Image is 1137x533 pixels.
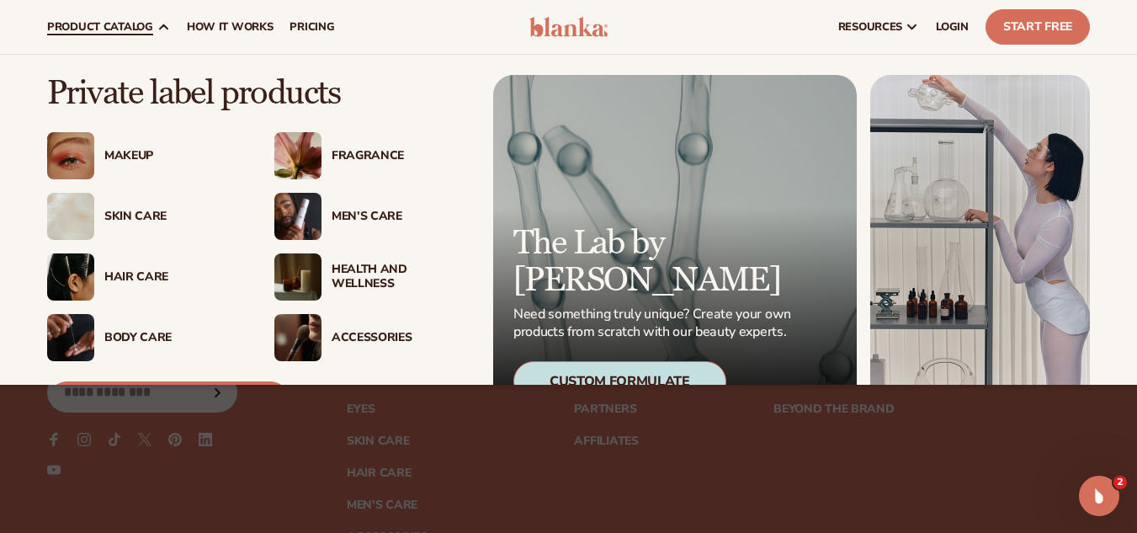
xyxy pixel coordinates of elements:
[513,225,796,299] p: The Lab by [PERSON_NAME]
[47,253,241,301] a: Female hair pulled back with clips. Hair Care
[47,314,241,361] a: Male hand applying moisturizer. Body Care
[104,149,241,163] div: Makeup
[332,210,468,224] div: Men’s Care
[104,270,241,285] div: Hair Care
[290,20,334,34] span: pricing
[332,331,468,345] div: Accessories
[104,210,241,224] div: Skin Care
[47,381,290,422] a: View Product Catalog
[513,306,796,341] p: Need something truly unique? Create your own products from scratch with our beauty experts.
[274,314,468,361] a: Female with makeup brush. Accessories
[493,75,857,422] a: Microscopic product formula. The Lab by [PERSON_NAME] Need something truly unique? Create your ow...
[986,9,1090,45] a: Start Free
[936,20,969,34] span: LOGIN
[47,132,241,179] a: Female with glitter eye makeup. Makeup
[47,193,241,240] a: Cream moisturizer swatch. Skin Care
[274,193,321,240] img: Male holding moisturizer bottle.
[274,253,468,301] a: Candles and incense on table. Health And Wellness
[104,331,241,345] div: Body Care
[274,314,321,361] img: Female with makeup brush.
[332,263,468,291] div: Health And Wellness
[870,75,1090,422] img: Female in lab with equipment.
[274,253,321,301] img: Candles and incense on table.
[274,132,468,179] a: Pink blooming flower. Fragrance
[274,132,321,179] img: Pink blooming flower.
[47,132,94,179] img: Female with glitter eye makeup.
[838,20,902,34] span: resources
[187,20,274,34] span: How It Works
[513,361,726,402] div: Custom Formulate
[1113,476,1127,489] span: 2
[47,20,153,34] span: product catalog
[47,253,94,301] img: Female hair pulled back with clips.
[274,193,468,240] a: Male holding moisturizer bottle. Men’s Care
[47,75,468,112] p: Private label products
[47,193,94,240] img: Cream moisturizer swatch.
[47,314,94,361] img: Male hand applying moisturizer.
[529,17,608,37] img: logo
[332,149,468,163] div: Fragrance
[1079,476,1119,516] iframe: Intercom live chat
